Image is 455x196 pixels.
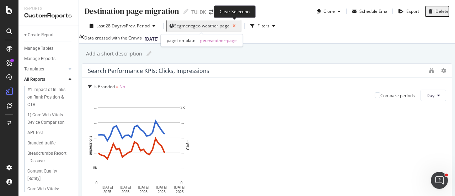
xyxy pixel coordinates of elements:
[181,106,185,110] text: 2K
[24,65,44,73] div: Templates
[396,6,419,17] button: Export
[181,166,184,170] text: …
[24,65,66,73] a: Templates
[157,190,166,194] text: 2025
[186,141,190,150] text: Clicks
[349,6,390,17] button: Schedule Email
[85,6,179,17] div: Destination page migration
[27,150,69,165] div: Breadcrumbs Report - Discover
[176,190,184,194] text: 2025
[27,168,74,182] a: Content Quality [Botify]
[209,10,213,15] div: arrow-right-arrow-left
[27,111,74,126] a: 1) Core Web Vitals - Device Comparison
[181,151,184,155] text: …
[102,185,113,189] text: [DATE]
[181,181,183,185] text: 0
[24,45,53,52] div: Manage Tables
[24,45,74,52] a: Manage Tables
[425,6,449,17] button: Delete
[94,151,97,155] text: …
[24,76,66,83] a: All Reports
[142,35,167,43] button: [DATE]
[119,84,125,90] span: No
[181,121,184,125] text: …
[24,31,74,39] a: + Create Report
[181,136,184,140] text: …
[138,185,149,189] text: [DATE]
[380,92,415,99] div: Compare periods
[27,139,55,147] div: Branded traffic
[191,9,206,16] div: TUI DK
[122,190,130,194] text: 2025
[88,67,209,74] div: Search Performance KPIs: Clicks, Impressions
[156,185,167,189] text: [DATE]
[174,23,230,29] span: Segment: geo-weather-page
[94,121,97,125] text: …
[323,8,335,14] div: Clone
[95,181,97,185] text: 0
[85,22,160,29] button: Last 28 DaysvsPrev. Period
[27,111,70,126] div: 1) Core Web Vitals - Device Comparison
[27,129,74,137] a: API Test
[214,5,256,18] div: Clear Selection
[86,50,142,57] div: Add a short description
[27,86,74,108] a: #1 Impact of Inlinks on Rank Position & CTR
[247,20,278,32] button: Filters
[167,37,196,43] span: pageTemplate
[89,136,92,155] text: Impressions
[84,35,142,43] div: Data crossed with the Crawls
[24,6,73,12] div: Reports
[183,9,188,14] i: Edit report name
[27,139,74,147] a: Branded traffic
[24,55,74,63] a: Manage Reports
[200,37,237,43] span: geo-weather-page
[174,185,186,189] text: [DATE]
[429,68,434,73] div: binoculars
[103,190,112,194] text: 2025
[116,84,118,90] span: =
[197,37,199,43] span: =
[24,76,45,83] div: All Reports
[93,84,115,90] span: Is Branded
[120,185,131,189] text: [DATE]
[122,23,150,29] span: vs Prev. Period
[93,166,98,170] text: 8K
[27,168,67,182] div: Content Quality [Botify]
[257,23,269,29] div: Filters
[27,150,74,165] a: Breadcrumbs Report - Discover
[421,90,446,101] button: Day
[24,12,73,20] div: CustomReports
[359,8,390,14] div: Schedule Email
[27,86,70,108] div: #1 Impact of Inlinks on Rank Position & CTR
[140,190,148,194] text: 2025
[166,20,241,32] button: Segment:geo-weather-page
[435,8,449,14] div: Delete
[94,106,97,110] text: …
[146,51,151,56] i: Edit report name
[314,6,343,17] button: Clone
[27,129,43,137] div: API Test
[94,136,97,140] text: …
[406,8,419,14] div: Export
[431,172,448,189] iframe: Intercom live chat
[24,55,55,63] div: Manage Reports
[145,36,159,42] span: 2025 Sep. 22nd
[96,23,122,29] span: Last 28 Days
[427,92,434,99] span: Day
[24,31,54,39] div: + Create Report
